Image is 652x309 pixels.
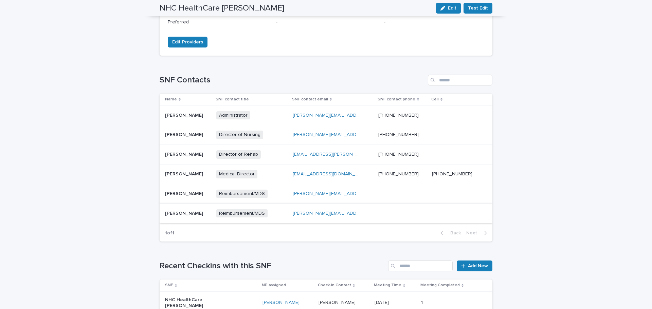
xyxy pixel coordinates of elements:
[160,3,284,13] h2: NHC HealthCare [PERSON_NAME]
[216,96,249,103] p: SNF contact title
[378,96,415,103] p: SNF contact phone
[378,172,419,176] a: [PHONE_NUMBER]
[468,5,488,12] span: Test Edit
[293,152,406,157] a: [EMAIL_ADDRESS][PERSON_NAME][DOMAIN_NAME]
[172,39,203,45] span: Edit Providers
[165,282,173,289] p: SNF
[468,264,488,268] span: Add New
[160,261,385,271] h1: Recent Checkins with this SNF
[165,170,204,177] p: [PERSON_NAME]
[165,131,204,138] p: [PERSON_NAME]
[160,145,492,165] tr: [PERSON_NAME][PERSON_NAME] Director of Rehab[EMAIL_ADDRESS][PERSON_NAME][DOMAIN_NAME] [PHONE_NUMBER]
[448,6,456,11] span: Edit
[293,132,443,137] a: [PERSON_NAME][EMAIL_ADDRESS][PERSON_NAME][DOMAIN_NAME]
[165,190,204,197] p: [PERSON_NAME]
[388,260,453,271] input: Search
[216,170,257,178] span: Medical Director
[293,191,443,196] a: [PERSON_NAME][EMAIL_ADDRESS][PERSON_NAME][DOMAIN_NAME]
[421,298,424,306] p: 1
[378,132,419,137] a: [PHONE_NUMBER]
[420,282,460,289] p: Meeting Completed
[292,96,328,103] p: SNF contact email
[216,111,250,120] span: Administrator
[216,131,263,139] span: Director of Nursing
[165,297,233,309] p: NHC HealthCare [PERSON_NAME]
[378,152,419,157] a: [PHONE_NUMBER]
[436,3,461,14] button: Edit
[293,172,369,176] a: [EMAIL_ADDRESS][DOMAIN_NAME]
[160,75,425,85] h1: SNF Contacts
[464,230,492,236] button: Next
[435,230,464,236] button: Back
[432,172,472,176] a: [PHONE_NUMBER]
[165,209,204,216] p: [PERSON_NAME]
[384,19,484,26] p: -
[165,150,204,157] p: [PERSON_NAME]
[374,282,401,289] p: Meeting Time
[375,298,390,306] p: [DATE]
[160,204,492,223] tr: [PERSON_NAME][PERSON_NAME] Reimbursement/MDS[PERSON_NAME][EMAIL_ADDRESS][PERSON_NAME][DOMAIN_NAME]
[293,211,443,216] a: [PERSON_NAME][EMAIL_ADDRESS][PERSON_NAME][DOMAIN_NAME]
[446,231,461,235] span: Back
[216,209,268,218] span: Reimbursement/MDS
[262,300,300,306] a: [PERSON_NAME]
[160,225,180,242] p: 1 of 1
[262,282,286,289] p: NP assigned
[431,96,439,103] p: Cell
[165,96,177,103] p: Name
[216,150,261,159] span: Director of Rehab
[168,19,268,26] p: Preferred
[160,105,492,125] tr: [PERSON_NAME][PERSON_NAME] Administrator[PERSON_NAME][EMAIL_ADDRESS][DOMAIN_NAME] [PHONE_NUMBER]
[378,113,419,118] a: [PHONE_NUMBER]
[457,260,492,271] a: Add New
[165,111,204,118] p: [PERSON_NAME]
[160,164,492,184] tr: [PERSON_NAME][PERSON_NAME] Medical Director[EMAIL_ADDRESS][DOMAIN_NAME] [PHONE_NUMBER] [PHONE_NUM...
[160,184,492,204] tr: [PERSON_NAME][PERSON_NAME] Reimbursement/MDS[PERSON_NAME][EMAIL_ADDRESS][PERSON_NAME][DOMAIN_NAME]
[319,298,357,306] p: [PERSON_NAME]
[293,113,406,118] a: [PERSON_NAME][EMAIL_ADDRESS][DOMAIN_NAME]
[466,231,481,235] span: Next
[318,282,351,289] p: Check-in Contact
[216,190,268,198] span: Reimbursement/MDS
[464,3,492,14] button: Test Edit
[160,125,492,145] tr: [PERSON_NAME][PERSON_NAME] Director of Nursing[PERSON_NAME][EMAIL_ADDRESS][PERSON_NAME][DOMAIN_NA...
[276,19,376,26] p: -
[168,37,207,47] button: Edit Providers
[428,75,492,85] input: Search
